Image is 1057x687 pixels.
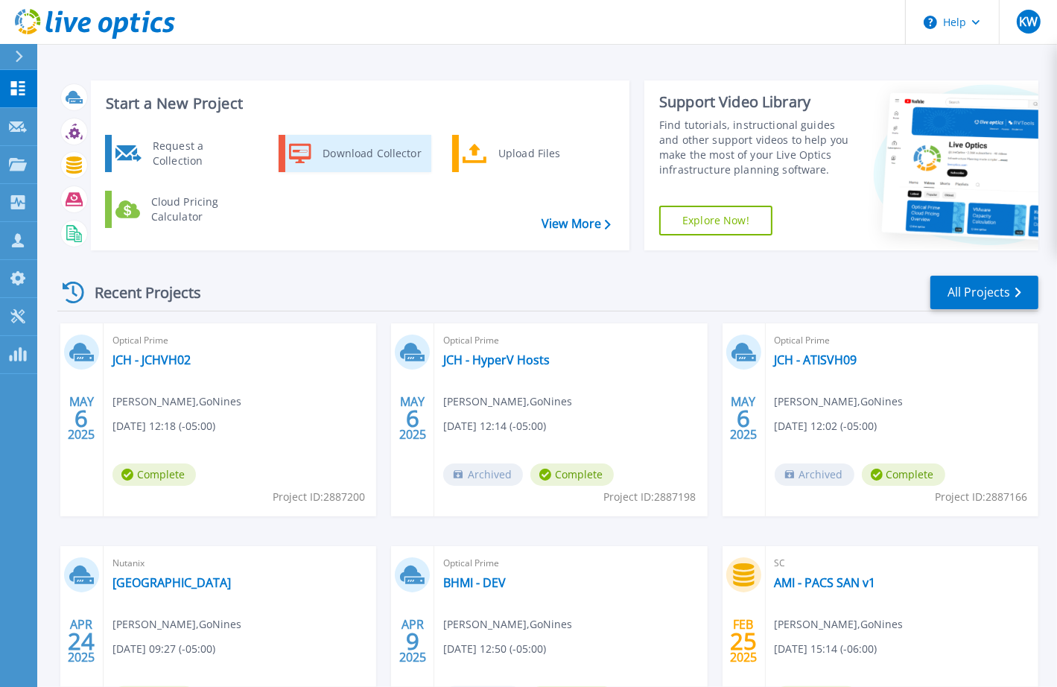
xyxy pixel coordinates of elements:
a: Explore Now! [659,206,772,235]
span: KW [1019,16,1038,28]
span: [PERSON_NAME] , GoNines [775,616,904,633]
a: BHMI - DEV [443,575,506,590]
span: Complete [530,463,614,486]
a: JCH - ATISVH09 [775,352,857,367]
div: Download Collector [315,139,428,168]
span: Nutanix [112,555,367,572]
a: AMI - PACS SAN v1 [775,575,876,590]
a: [GEOGRAPHIC_DATA] [112,575,231,590]
a: JCH - HyperV Hosts [443,352,550,367]
span: 24 [68,635,95,648]
span: Archived [443,463,523,486]
div: MAY 2025 [729,391,758,446]
span: [DATE] 12:50 (-05:00) [443,641,546,657]
span: Complete [862,463,945,486]
div: APR 2025 [399,614,427,668]
span: Optical Prime [775,332,1029,349]
div: MAY 2025 [399,391,427,446]
span: [PERSON_NAME] , GoNines [112,393,241,410]
span: Complete [112,463,196,486]
a: Cloud Pricing Calculator [105,191,258,228]
span: [PERSON_NAME] , GoNines [775,393,904,410]
span: Project ID: 2887198 [604,489,696,505]
div: MAY 2025 [67,391,95,446]
div: Support Video Library [659,92,856,112]
span: 9 [406,635,419,648]
h3: Start a New Project [106,95,610,112]
div: Find tutorials, instructional guides and other support videos to help you make the most of your L... [659,118,856,177]
div: Cloud Pricing Calculator [144,194,254,224]
span: [PERSON_NAME] , GoNines [443,393,572,410]
span: Project ID: 2887200 [273,489,365,505]
div: APR 2025 [67,614,95,668]
span: Optical Prime [443,332,698,349]
div: Request a Collection [145,139,254,168]
a: View More [542,217,611,231]
span: Optical Prime [443,555,698,572]
span: SC [775,555,1029,572]
a: JCH - JCHVH02 [112,352,191,367]
span: 6 [74,412,88,425]
span: [DATE] 15:14 (-06:00) [775,641,877,657]
span: 25 [730,635,757,648]
span: Optical Prime [112,332,367,349]
span: 6 [737,412,750,425]
span: [DATE] 12:02 (-05:00) [775,418,877,434]
span: Archived [775,463,854,486]
a: Download Collector [279,135,431,172]
a: Request a Collection [105,135,258,172]
div: FEB 2025 [729,614,758,668]
a: Upload Files [452,135,605,172]
a: All Projects [930,276,1038,309]
span: [PERSON_NAME] , GoNines [443,616,572,633]
span: [DATE] 12:18 (-05:00) [112,418,215,434]
span: [PERSON_NAME] , GoNines [112,616,241,633]
span: Project ID: 2887166 [935,489,1027,505]
div: Recent Projects [57,274,221,311]
div: Upload Files [491,139,601,168]
span: [DATE] 12:14 (-05:00) [443,418,546,434]
span: 6 [406,412,419,425]
span: [DATE] 09:27 (-05:00) [112,641,215,657]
